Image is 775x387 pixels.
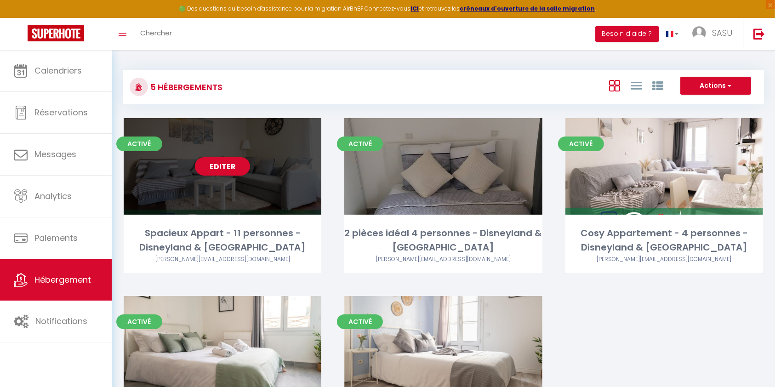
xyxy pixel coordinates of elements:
[712,27,732,39] span: SASU
[116,137,162,151] span: Activé
[34,65,82,76] span: Calendriers
[133,18,179,50] a: Chercher
[680,77,751,95] button: Actions
[34,190,72,202] span: Analytics
[195,157,250,176] a: Editer
[692,26,706,40] img: ...
[148,77,222,97] h3: 5 Hébergements
[344,226,542,255] div: 2 pièces idéal 4 personnes - Disneyland & [GEOGRAPHIC_DATA]
[35,315,87,327] span: Notifications
[337,137,383,151] span: Activé
[34,148,76,160] span: Messages
[124,226,321,255] div: Spacieux Appart - 11 personnes - Disneyland & [GEOGRAPHIC_DATA]
[34,232,78,244] span: Paiements
[7,4,35,31] button: Ouvrir le widget de chat LiveChat
[116,314,162,329] span: Activé
[565,226,763,255] div: Cosy Appartement - 4 personnes - Disneyland & [GEOGRAPHIC_DATA]
[753,28,765,40] img: logout
[595,26,659,42] button: Besoin d'aide ?
[124,255,321,264] div: Airbnb
[460,5,595,12] a: créneaux d'ouverture de la salle migration
[565,255,763,264] div: Airbnb
[631,78,642,93] a: Vue en Liste
[609,78,620,93] a: Vue en Box
[344,255,542,264] div: Airbnb
[411,5,419,12] a: ICI
[652,78,663,93] a: Vue par Groupe
[685,18,744,50] a: ... SASU
[34,274,91,285] span: Hébergement
[34,107,88,118] span: Réservations
[28,25,84,41] img: Super Booking
[337,314,383,329] span: Activé
[558,137,604,151] span: Activé
[140,28,172,38] span: Chercher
